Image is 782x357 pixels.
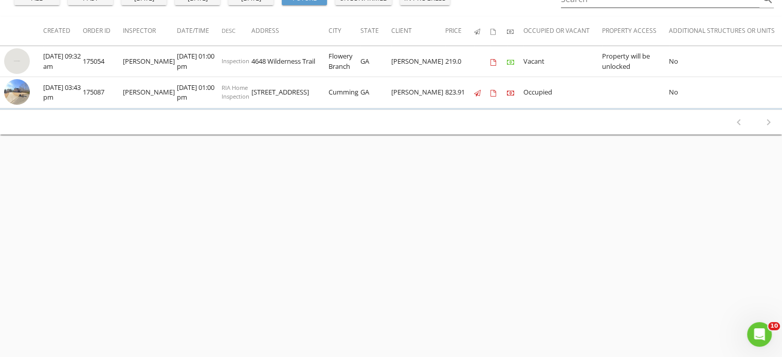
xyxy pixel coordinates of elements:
span: State [360,26,379,35]
span: RIA Home Inspection [222,84,249,100]
td: [DATE] 09:32 am [43,46,83,77]
img: streetview [4,79,30,105]
span: Date/Time [177,26,209,35]
th: Date/Time: Not sorted. [177,16,222,45]
span: Address [251,26,279,35]
th: Inspector: Not sorted. [123,16,177,45]
th: City: Not sorted. [329,16,360,45]
span: Created [43,26,70,35]
td: Property will be unlocked [602,46,669,77]
span: City [329,26,341,35]
th: Occupied or Vacant: Not sorted. [523,16,602,45]
span: 10 [768,322,780,330]
td: 823.91 [445,77,474,108]
td: Flowery Branch [329,46,360,77]
img: streetview [4,48,30,74]
td: Vacant [523,46,602,77]
td: [DATE] 03:43 pm [43,77,83,108]
th: State: Not sorted. [360,16,391,45]
td: [DATE] 01:00 pm [177,77,222,108]
span: Inspector [123,26,156,35]
td: [DATE] 01:00 pm [177,46,222,77]
td: [PERSON_NAME] [391,77,445,108]
td: Cumming [329,77,360,108]
th: Property Access: Not sorted. [602,16,669,45]
span: Property Access [602,26,657,35]
th: Client: Not sorted. [391,16,445,45]
th: Paid: Not sorted. [507,16,523,45]
td: 175054 [83,46,123,77]
td: GA [360,77,391,108]
span: Order ID [83,26,111,35]
td: [PERSON_NAME] [391,46,445,77]
span: Client [391,26,412,35]
td: 219.0 [445,46,474,77]
td: [STREET_ADDRESS] [251,77,329,108]
span: Occupied or Vacant [523,26,590,35]
td: GA [360,46,391,77]
span: Additional Structures or Units [669,26,775,35]
th: Address: Not sorted. [251,16,329,45]
th: Published: Not sorted. [474,16,490,45]
td: 175087 [83,77,123,108]
th: Order ID: Not sorted. [83,16,123,45]
span: Desc [222,27,235,34]
th: Price: Not sorted. [445,16,474,45]
td: [PERSON_NAME] [123,77,177,108]
td: 4648 Wilderness Trail [251,46,329,77]
span: Inspection [222,57,249,65]
th: Agreements signed: Not sorted. [490,16,507,45]
td: Occupied [523,77,602,108]
td: [PERSON_NAME] [123,46,177,77]
th: Desc: Not sorted. [222,16,251,45]
span: Price [445,26,462,35]
th: Created: Not sorted. [43,16,83,45]
iframe: Intercom live chat [747,322,772,347]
